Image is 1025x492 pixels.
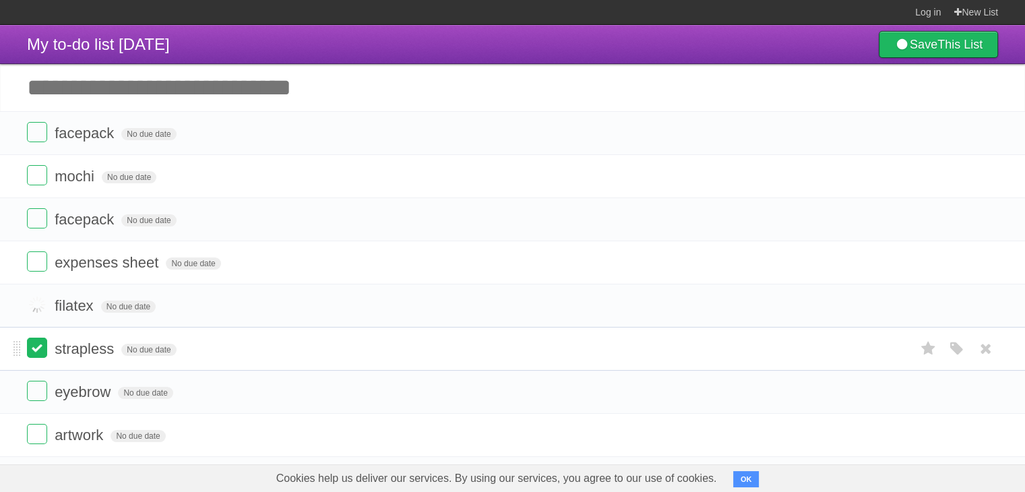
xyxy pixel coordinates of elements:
span: artwork [55,427,106,443]
span: Cookies help us deliver our services. By using our services, you agree to our use of cookies. [263,465,731,492]
span: No due date [118,387,173,399]
span: expenses sheet [55,254,162,271]
label: Done [27,165,47,185]
label: Done [27,208,47,228]
span: My to-do list [DATE] [27,35,170,53]
span: filatex [55,297,96,314]
span: No due date [166,257,220,270]
label: Done [27,424,47,444]
span: No due date [121,214,176,226]
label: Done [27,381,47,401]
b: This List [937,38,983,51]
span: strapless [55,340,117,357]
span: No due date [121,344,176,356]
span: facepack [55,125,117,142]
span: mochi [55,168,98,185]
span: No due date [111,430,165,442]
span: No due date [102,171,156,183]
span: facepack [55,211,117,228]
label: Done [27,295,47,315]
label: Done [27,251,47,272]
span: eyebrow [55,383,114,400]
label: Done [27,122,47,142]
label: Star task [916,338,941,360]
span: No due date [101,301,156,313]
a: SaveThis List [879,31,998,58]
label: Done [27,338,47,358]
button: OK [733,471,759,487]
span: No due date [121,128,176,140]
